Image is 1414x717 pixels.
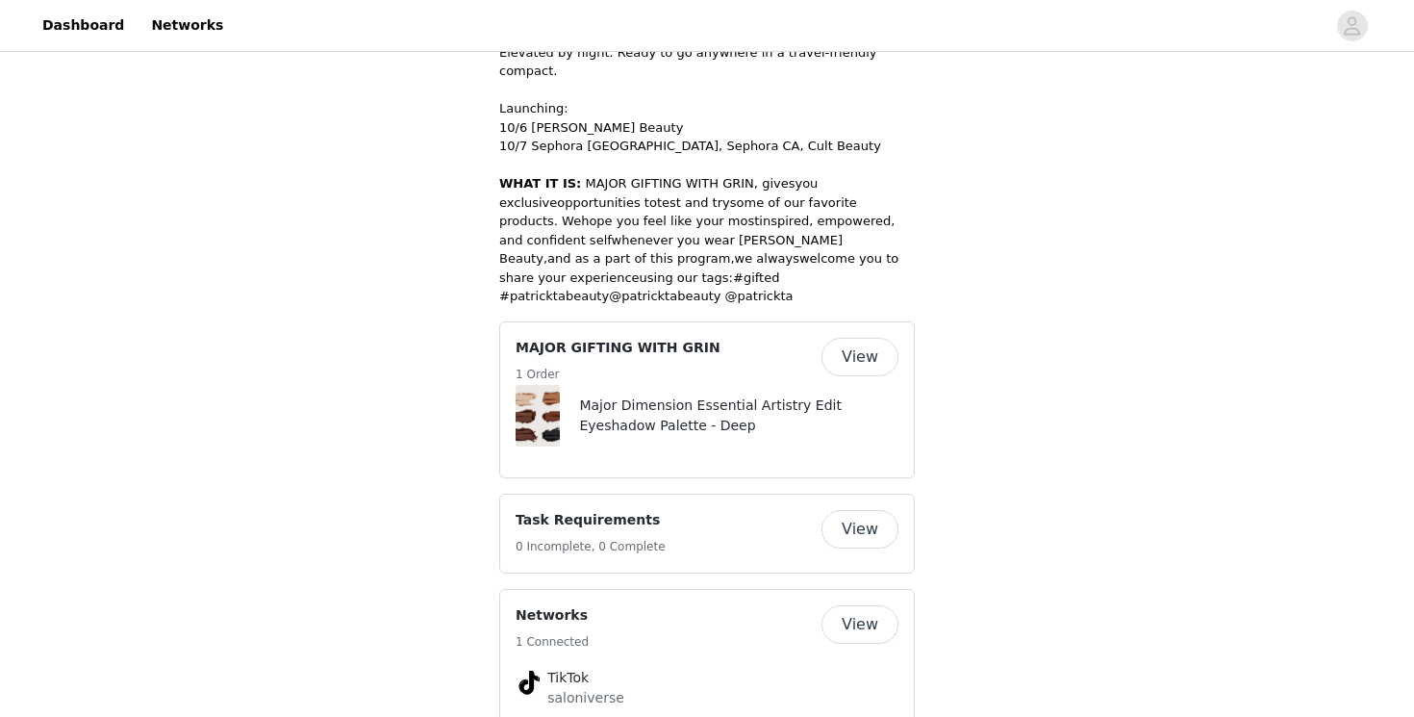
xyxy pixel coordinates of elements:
span: as a part of this program [575,251,731,266]
span: we always [735,251,799,266]
p: saloniverse [547,688,867,708]
span: W [562,214,573,228]
h5: 1 Order [516,366,720,383]
span: opportunities to [557,195,657,210]
div: MAJOR GIFTING WITH GRIN [499,321,915,478]
span: . [554,214,558,228]
button: View [821,510,898,549]
h4: Major Dimension Essential Artistry Edit Eyeshadow Palette - Deep [579,396,898,436]
span: @patricktabeauty [609,289,720,303]
h4: MAJOR GIFTING WITH GRIN [516,338,720,358]
p: Launching: [499,99,915,118]
span: test and try [657,195,730,210]
div: Task Requirements [499,494,915,574]
p: 10/6 [PERSON_NAME] Beauty 10/7 Sephora [GEOGRAPHIC_DATA], Sephora CA, Cult Beauty [499,118,915,156]
span: exclusive [499,195,557,210]
span: hope you feel like your most [581,214,759,228]
div: avatar [1343,11,1361,41]
a: Networks [139,4,235,47]
span: # [733,270,744,285]
span: @patrickta [725,289,794,303]
span: gives [762,176,795,191]
span: e [573,214,581,228]
a: Dashboard [31,4,136,47]
span: using our tag [640,270,722,285]
span: # [499,289,510,303]
h4: TikTok [547,668,867,688]
span: MAJOR GIFTING WITH GRIN [585,176,753,191]
span: welcome you to share your ex [499,251,898,285]
span: gifted [744,270,780,285]
span: patricktabeauty [510,289,609,303]
h5: 0 Incomplete, 0 Complete [516,538,666,555]
h4: Task Requirements [516,510,666,530]
img: Major Dimension Essential Artistry Edit Eyeshadow Palette - Deep [507,385,568,447]
span: confident self [527,233,612,247]
span: perience [499,270,801,304]
span: inspired, empowered, and [499,214,895,247]
span: you [795,176,818,191]
h4: Networks [516,605,589,626]
span: , [730,251,734,266]
span: , [754,176,758,191]
strong: WHAT IT IS: [499,176,581,191]
span: : [729,270,733,285]
span: whenever you wear [PERSON_NAME] Beauty, [499,233,843,267]
button: View [821,605,898,644]
span: and [547,251,570,266]
span: s [722,270,729,285]
h5: 1 Connected [516,633,589,651]
button: View [821,338,898,376]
